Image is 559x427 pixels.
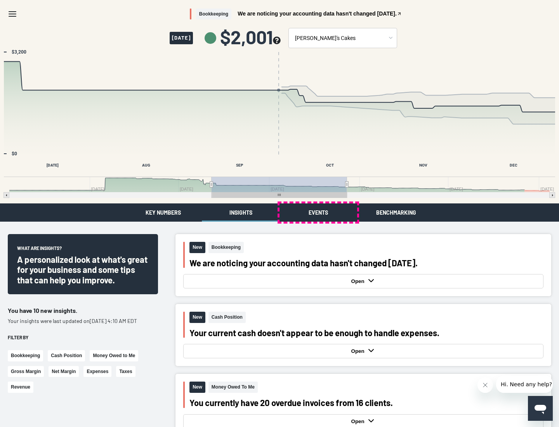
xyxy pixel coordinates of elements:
span: New [189,242,205,253]
text: SEP [236,163,243,167]
text: NOV [419,163,427,167]
button: Money Owed to Me [90,350,138,361]
text: $0 [12,151,17,156]
div: Your current cash doesn't appear to be enough to handle expenses. [189,328,543,338]
span: Cash Position [208,312,246,323]
span: Bookkeeping [196,9,231,20]
button: NewBookkeepingWe are noticing your accounting data hasn't changed [DATE].Open [175,234,551,296]
div: A personalized look at what's great for your business and some tips that can help you improve. [17,254,149,285]
strong: Open [351,418,366,424]
span: What are insights? [17,245,62,254]
span: [DATE] [170,32,193,44]
button: Bookkeeping [8,350,43,361]
span: New [189,382,205,393]
iframe: Button to launch messaging window [528,396,553,421]
button: Benchmarking [357,203,435,222]
button: see more about your cashflow projection [273,36,281,45]
button: Expenses [83,366,111,377]
div: You currently have 20 overdue invoices from 16 clients. [189,397,543,408]
strong: Open [351,278,366,284]
strong: Open [351,348,366,354]
button: Insights [202,203,279,222]
span: $2,001 [220,28,281,46]
button: Revenue [8,382,33,393]
text: OCT [326,163,334,167]
iframe: Message from company [496,376,553,393]
button: Key Numbers [124,203,202,222]
span: New [189,312,205,323]
text: [DATE] [47,163,59,167]
span: Money Owed To Me [208,382,258,393]
button: Taxes [116,366,135,377]
text: $3,200 [12,49,26,55]
button: Net Margin [49,366,79,377]
div: Filter by [8,334,158,341]
button: NewCash PositionYour current cash doesn't appear to be enough to handle expenses.Open [175,304,551,366]
text: [DATE] [540,187,554,191]
button: BookkeepingWe are noticing your accounting data hasn't changed [DATE]. [190,9,402,20]
text: AUG [142,163,150,167]
span: You have 10 new insights. [8,307,77,314]
button: Cash Position [48,350,85,361]
text: DEC [510,163,517,167]
iframe: Close message [477,377,493,393]
span: Bookkeeping [208,242,244,253]
span: We are noticing your accounting data hasn't changed [DATE]. [238,11,397,16]
svg: Menu [8,9,17,19]
button: Events [279,203,357,222]
button: Gross Margin [8,366,44,377]
div: We are noticing your accounting data hasn't changed [DATE]. [189,258,543,268]
p: Your insights were last updated on [DATE] 4:10 AM EDT [8,317,158,325]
